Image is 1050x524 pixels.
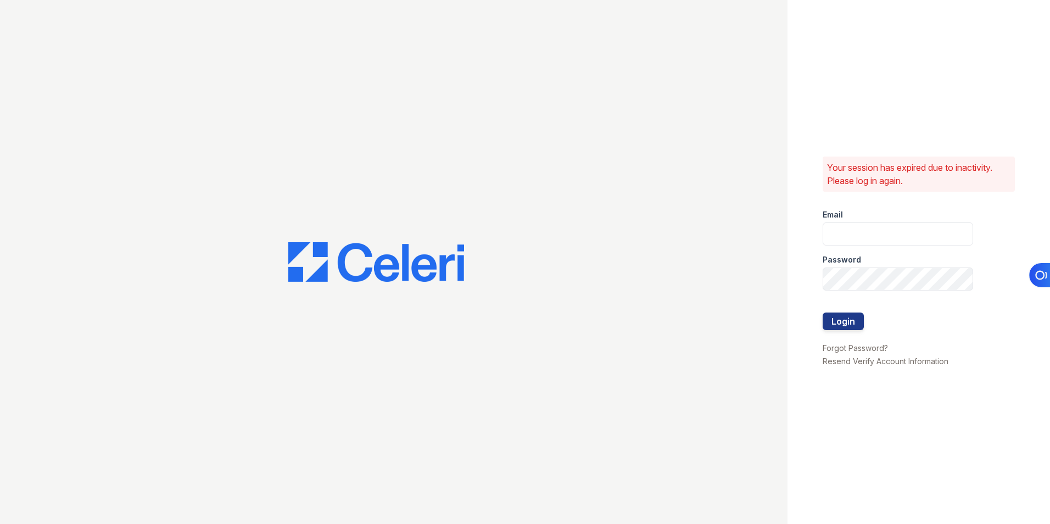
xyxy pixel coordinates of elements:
label: Email [823,209,843,220]
a: Resend Verify Account Information [823,356,948,366]
label: Password [823,254,861,265]
a: Forgot Password? [823,343,888,353]
img: CE_Logo_Blue-a8612792a0a2168367f1c8372b55b34899dd931a85d93a1a3d3e32e68fde9ad4.png [288,242,464,282]
button: Login [823,313,864,330]
p: Your session has expired due to inactivity. Please log in again. [827,161,1010,187]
